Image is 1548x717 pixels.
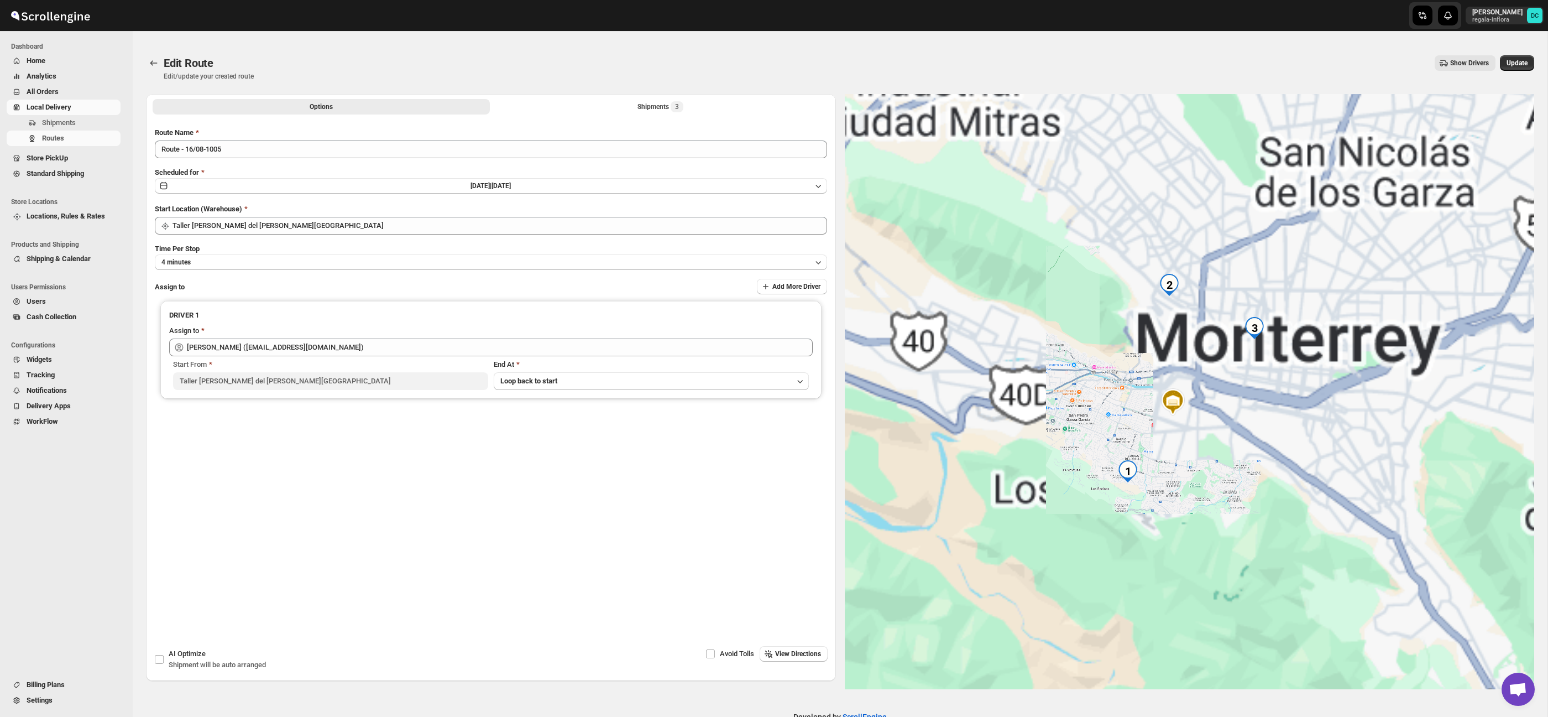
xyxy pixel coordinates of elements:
span: Routes [42,134,64,142]
span: Route Name [155,128,193,137]
span: Standard Shipping [27,169,84,178]
span: Widgets [27,355,52,363]
span: AI Optimize [169,650,206,658]
span: Home [27,56,45,65]
span: Billing Plans [27,680,65,689]
button: View Directions [760,646,828,662]
span: Cash Collection [27,313,76,321]
span: Scheduled for [155,168,199,176]
span: Products and Shipping [11,240,125,249]
div: Assign to [169,325,199,336]
span: Configurations [11,341,125,350]
span: Settings [27,696,53,704]
span: Shipping & Calendar [27,254,91,263]
span: Options [310,102,333,111]
input: Eg: Bengaluru Route [155,141,827,158]
button: User menu [1466,7,1544,24]
span: Dashboard [11,42,125,51]
span: Update [1507,59,1528,67]
button: 4 minutes [155,254,827,270]
span: Notifications [27,386,67,394]
button: Selected Shipments [492,99,829,115]
span: Tracking [27,371,55,379]
span: Analytics [27,72,56,80]
button: Delivery Apps [7,398,121,414]
button: Users [7,294,121,309]
div: 3 [1243,317,1265,339]
button: Tracking [7,367,121,383]
span: Store Locations [11,198,125,206]
div: End At [494,359,809,370]
button: Routes [7,131,121,146]
button: All Route Options [153,99,490,115]
span: Users [27,297,46,305]
span: All Orders [27,87,59,96]
img: ScrollEngine [9,2,92,29]
button: Locations, Rules & Rates [7,209,121,224]
div: All Route Options [146,118,836,537]
span: 3 [675,102,679,111]
button: Update [1500,55,1534,71]
div: 1 [1117,460,1139,482]
button: All Orders [7,84,121,100]
input: Search assignee [187,339,813,356]
button: Cash Collection [7,309,121,325]
text: DC [1531,12,1539,19]
a: Open chat [1502,673,1535,706]
span: Shipments [42,118,76,127]
span: Start From [173,360,207,368]
span: DAVID CORONADO [1527,8,1542,23]
span: Store PickUp [27,154,68,162]
button: Show Drivers [1435,55,1495,71]
span: Loop back to start [500,377,557,385]
button: Loop back to start [494,372,809,390]
span: Assign to [155,283,185,291]
span: Show Drivers [1450,59,1489,67]
span: [DATE] | [470,182,491,190]
button: Shipping & Calendar [7,251,121,267]
p: regala-inflora [1472,17,1523,23]
span: Locations, Rules & Rates [27,212,105,220]
span: Time Per Stop [155,245,200,253]
span: Start Location (Warehouse) [155,205,242,213]
button: Routes [146,55,161,71]
button: Notifications [7,383,121,398]
p: [PERSON_NAME] [1472,8,1523,17]
span: Add More Driver [772,282,820,291]
button: WorkFlow [7,414,121,429]
span: Edit Route [164,56,213,70]
span: Local Delivery [27,103,71,111]
p: Edit/update your created route [164,72,254,81]
input: Search location [172,217,827,235]
button: Analytics [7,69,121,84]
h3: DRIVER 1 [169,310,813,321]
span: Avoid Tolls [720,650,754,658]
button: Shipments [7,115,121,131]
span: WorkFlow [27,417,58,425]
div: 2 [1158,274,1180,296]
button: Billing Plans [7,677,121,693]
button: Widgets [7,352,121,367]
span: Delivery Apps [27,402,71,410]
button: Add More Driver [757,279,827,294]
span: 4 minutes [161,258,191,267]
span: [DATE] [491,182,511,190]
span: Users Permissions [11,283,125,292]
span: View Directions [775,650,821,658]
button: Settings [7,693,121,708]
button: Home [7,53,121,69]
button: [DATE]|[DATE] [155,178,827,194]
span: Shipment will be auto arranged [169,661,266,669]
div: Shipments [637,101,683,112]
